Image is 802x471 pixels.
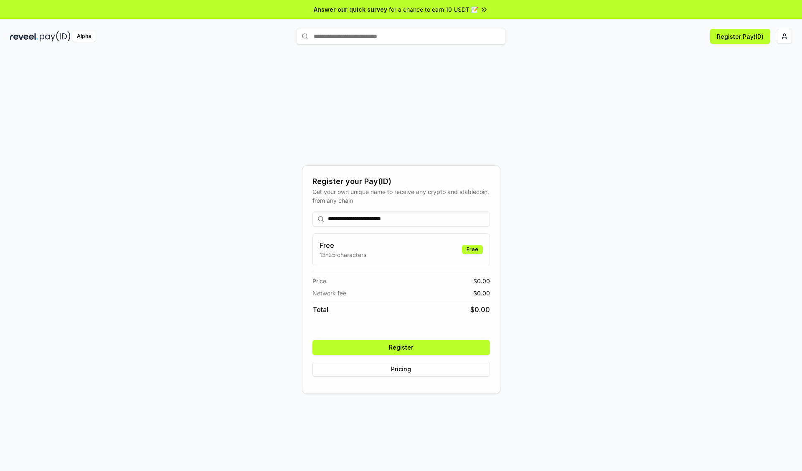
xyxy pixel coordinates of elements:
[312,176,490,187] div: Register your Pay(ID)
[40,31,71,42] img: pay_id
[389,5,478,14] span: for a chance to earn 10 USDT 📝
[10,31,38,42] img: reveel_dark
[320,240,366,250] h3: Free
[462,245,483,254] div: Free
[710,29,770,44] button: Register Pay(ID)
[312,362,490,377] button: Pricing
[312,305,328,315] span: Total
[312,187,490,205] div: Get your own unique name to receive any crypto and stablecoin, from any chain
[314,5,387,14] span: Answer our quick survey
[473,277,490,285] span: $ 0.00
[470,305,490,315] span: $ 0.00
[312,277,326,285] span: Price
[312,340,490,355] button: Register
[320,250,366,259] p: 13-25 characters
[312,289,346,297] span: Network fee
[72,31,96,42] div: Alpha
[473,289,490,297] span: $ 0.00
